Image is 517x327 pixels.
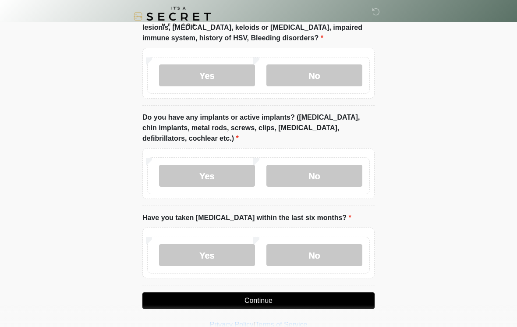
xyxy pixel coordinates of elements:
[142,112,375,144] label: Do you have any implants or active implants? ([MEDICAL_DATA], chin implants, metal rods, screws, ...
[266,165,362,187] label: No
[142,292,375,309] button: Continue
[266,64,362,86] label: No
[266,244,362,266] label: No
[134,7,211,26] img: It's A Secret Med Spa Logo
[142,213,351,223] label: Have you taken [MEDICAL_DATA] within the last six months?
[159,64,255,86] label: Yes
[159,165,255,187] label: Yes
[159,244,255,266] label: Yes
